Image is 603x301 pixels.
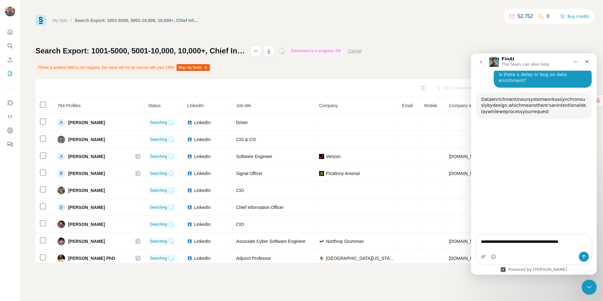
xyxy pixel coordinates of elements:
[5,125,15,136] button: Dashboard
[187,120,192,125] img: LinkedIn logo
[236,256,271,261] span: Adjunct Professor
[319,103,338,108] span: Company
[449,171,484,176] span: [DOMAIN_NAME]
[449,154,484,159] span: [DOMAIN_NAME]
[236,171,263,176] span: Signal Officer
[57,254,65,262] img: Avatar
[68,170,105,177] span: [PERSON_NAME]
[319,154,324,159] img: company-logo
[471,53,597,275] iframe: Intercom live chat
[150,137,167,142] span: Searching
[289,47,343,55] div: Enrichment is in progress: 0%
[449,256,484,261] span: [DOMAIN_NAME]
[187,256,192,261] img: LinkedIn logo
[187,171,192,176] img: LinkedIn logo
[68,153,105,160] span: [PERSON_NAME]
[194,153,211,160] span: LinkedIn
[148,103,161,108] span: Status
[35,15,46,26] img: Surfe Logo
[582,280,597,295] iframe: Intercom live chat
[319,256,324,261] img: company-logo
[449,103,484,108] span: Company website
[187,239,192,244] img: LinkedIn logo
[236,205,284,210] span: Chief Information Officer
[150,154,167,159] span: Searching
[150,238,167,244] span: Searching
[319,239,324,244] img: company-logo
[5,6,15,16] img: Avatar
[57,204,65,211] div: D
[187,205,192,210] img: LinkedIn logo
[57,221,65,228] img: Avatar
[5,26,15,38] button: Quick start
[187,137,192,142] img: LinkedIn logo
[70,17,72,24] li: /
[236,188,244,193] span: CIO
[68,136,105,143] span: [PERSON_NAME]
[68,238,105,244] span: [PERSON_NAME]
[236,154,272,159] span: Software Engineer
[236,222,244,227] span: CIO
[194,238,211,244] span: LinkedIn
[57,153,65,160] div: A
[326,170,360,177] span: Picatinny Arsenal
[449,239,484,244] span: [DOMAIN_NAME]
[194,170,211,177] span: LinkedIn
[402,103,413,108] span: Email
[150,222,167,227] span: Searching
[326,255,394,261] span: [GEOGRAPHIC_DATA][US_STATE]
[187,154,192,159] img: LinkedIn logo
[150,171,167,176] span: Searching
[547,13,550,20] p: 0
[5,97,15,108] button: Use Surfe on LinkedIn
[187,188,192,193] img: LinkedIn logo
[5,139,15,150] button: Feedback
[187,222,192,227] img: LinkedIn logo
[236,120,248,125] span: Driver
[194,204,211,211] span: LinkedIn
[150,120,167,125] span: Searching
[194,187,211,194] span: LinkedIn
[35,62,211,73] div: Phone (Landline) field is not mapped, this value will not be synced with your CRM
[194,221,211,227] span: LinkedIn
[150,188,167,193] span: Searching
[560,12,589,21] button: Buy credits
[319,171,324,176] img: company-logo
[5,40,15,52] button: Search
[68,187,105,194] span: [PERSON_NAME]
[187,103,204,108] span: LinkedIn
[57,103,81,108] span: 764 Profiles
[424,103,437,108] span: Mobile
[57,136,65,143] img: Avatar
[194,119,211,126] span: LinkedIn
[236,137,256,142] span: CIO & CO
[68,119,105,126] span: [PERSON_NAME]
[52,18,67,23] a: My lists
[57,238,65,245] img: Avatar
